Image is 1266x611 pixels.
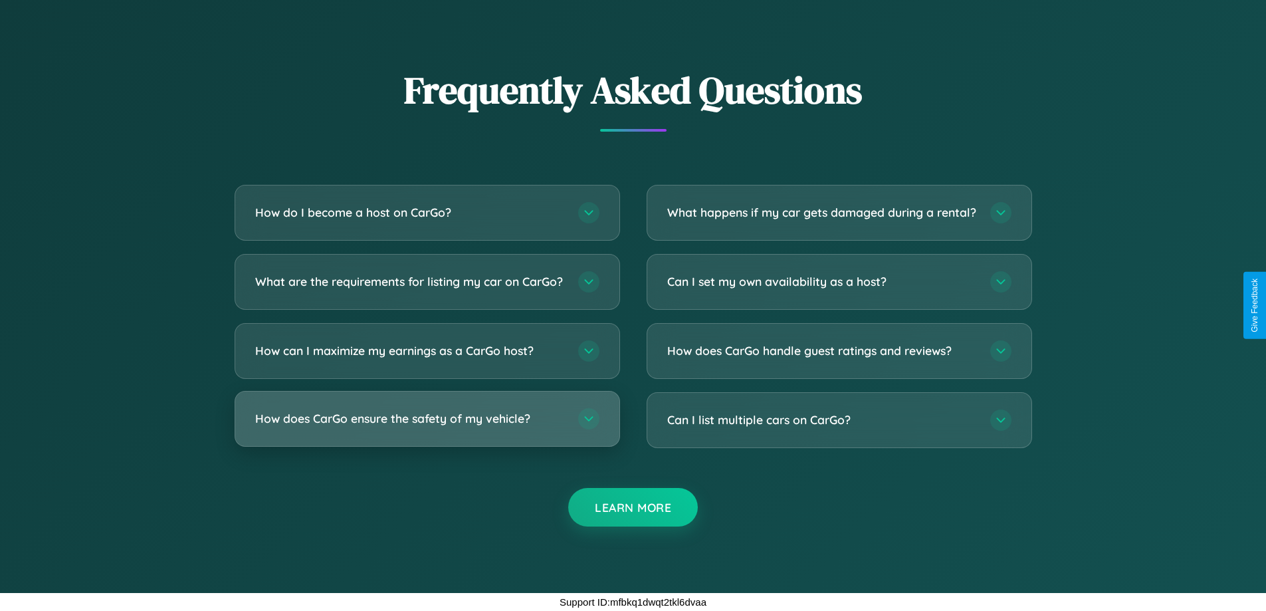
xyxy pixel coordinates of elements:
[255,410,565,427] h3: How does CarGo ensure the safety of my vehicle?
[667,273,977,290] h3: Can I set my own availability as a host?
[560,593,706,611] p: Support ID: mfbkq1dwqt2tkl6dvaa
[667,342,977,359] h3: How does CarGo handle guest ratings and reviews?
[235,64,1032,116] h2: Frequently Asked Questions
[568,488,698,527] button: Learn More
[1250,279,1259,332] div: Give Feedback
[667,412,977,428] h3: Can I list multiple cars on CarGo?
[255,204,565,221] h3: How do I become a host on CarGo?
[255,342,565,359] h3: How can I maximize my earnings as a CarGo host?
[255,273,565,290] h3: What are the requirements for listing my car on CarGo?
[667,204,977,221] h3: What happens if my car gets damaged during a rental?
